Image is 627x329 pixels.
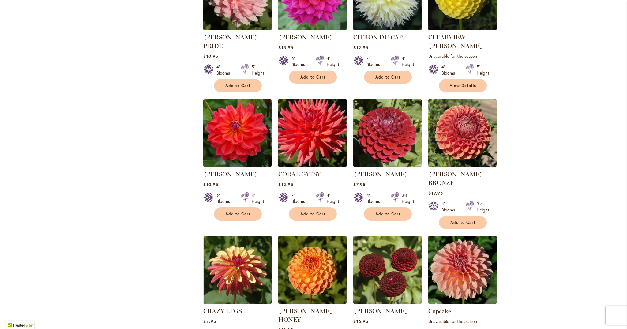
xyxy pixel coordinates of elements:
[216,192,234,204] div: 6" Blooms
[300,75,325,80] span: Add to Cart
[353,307,408,315] a: [PERSON_NAME]
[364,207,412,221] button: Add to Cart
[439,216,487,229] button: Add to Cart
[353,318,368,324] span: $16.95
[353,299,422,305] a: CROSSFIELD EBONY
[5,307,22,324] iframe: Launch Accessibility Center
[428,99,497,167] img: CORNEL BRONZE
[327,55,339,68] div: 4' Height
[450,83,476,88] span: View Details
[203,53,218,59] span: $10.95
[216,64,234,76] div: 4" Blooms
[327,192,339,204] div: 4' Height
[278,299,347,305] a: CRICHTON HONEY
[428,34,483,49] a: CLEARVIEW [PERSON_NAME]
[214,79,262,92] button: Add to Cart
[277,97,348,169] img: CORAL GYPSY
[203,34,258,49] a: [PERSON_NAME] PRIDE
[278,34,333,41] a: [PERSON_NAME]
[353,99,422,167] img: CORNEL
[353,163,422,168] a: CORNEL
[364,71,412,84] button: Add to Cart
[375,211,400,217] span: Add to Cart
[450,220,475,225] span: Add to Cart
[353,26,422,31] a: CITRON DU CAP
[441,64,459,76] div: 4" Blooms
[353,170,408,178] a: [PERSON_NAME]
[353,45,368,50] span: $12.95
[289,207,337,221] button: Add to Cart
[375,75,400,80] span: Add to Cart
[203,99,272,167] img: COOPER BLAINE
[278,307,333,323] a: [PERSON_NAME] HONEY
[203,163,272,168] a: COOPER BLAINE
[441,201,459,213] div: 4" Blooms
[477,201,489,213] div: 3½' Height
[300,211,325,217] span: Add to Cart
[428,170,483,186] a: [PERSON_NAME] BRONZE
[252,64,264,76] div: 5' Height
[278,45,293,50] span: $13.95
[439,79,487,92] a: View Details
[289,71,337,84] button: Add to Cart
[428,26,497,31] a: CLEARVIEW DANIEL
[203,181,218,187] span: $10.95
[291,55,309,68] div: 6" Blooms
[428,307,451,315] a: Cupcake
[428,53,497,59] p: Unavailable for the season
[291,192,309,204] div: 7" Blooms
[203,170,258,178] a: [PERSON_NAME]
[353,181,365,187] span: $7.95
[225,83,250,88] span: Add to Cart
[477,64,489,76] div: 5' Height
[203,318,216,324] span: $8.95
[203,26,272,31] a: CHILSON'S PRIDE
[278,181,293,187] span: $12.95
[402,55,414,68] div: 4' Height
[428,190,443,196] span: $19.95
[203,299,272,305] a: CRAZY LEGS
[278,236,347,304] img: CRICHTON HONEY
[402,192,414,204] div: 3½' Height
[428,236,497,304] img: Cupcake
[225,211,250,217] span: Add to Cart
[366,192,384,204] div: 4" Blooms
[428,318,497,324] p: Unavailable for the season
[214,207,262,221] button: Add to Cart
[353,34,403,41] a: CITRON DU CAP
[366,55,384,68] div: 7" Blooms
[203,307,242,315] a: CRAZY LEGS
[428,299,497,305] a: Cupcake
[252,192,264,204] div: 4' Height
[428,163,497,168] a: CORNEL BRONZE
[203,236,272,304] img: CRAZY LEGS
[278,163,347,168] a: CORAL GYPSY
[278,170,321,178] a: CORAL GYPSY
[353,236,422,304] img: CROSSFIELD EBONY
[278,26,347,31] a: CHLOE JANAE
